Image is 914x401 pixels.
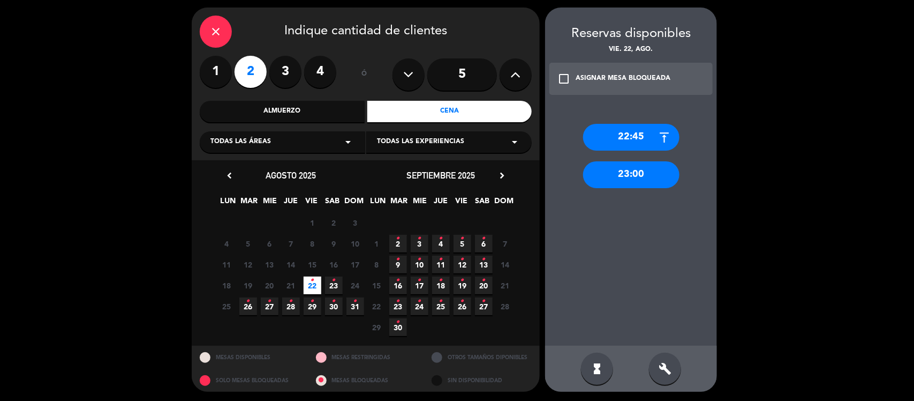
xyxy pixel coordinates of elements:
[496,235,514,253] span: 7
[482,251,486,268] i: •
[439,272,443,289] i: •
[346,277,364,294] span: 24
[304,235,321,253] span: 8
[304,56,336,88] label: 4
[411,256,428,273] span: 10
[246,293,250,310] i: •
[496,170,508,181] i: chevron_right
[368,318,386,336] span: 29
[311,272,314,289] i: •
[325,214,343,232] span: 2
[192,346,308,369] div: MESAS DISPONIBLES
[261,195,279,212] span: MIE
[224,170,235,181] i: chevron_left
[268,293,271,310] i: •
[389,256,407,273] span: 9
[424,346,540,369] div: OTROS TAMAÑOS DIPONIBLES
[325,277,343,294] span: 23
[367,101,532,122] div: Cena
[200,101,365,122] div: Almuerzo
[475,298,493,315] span: 27
[200,56,232,88] label: 1
[432,235,450,253] span: 4
[390,195,408,212] span: MAR
[218,256,236,273] span: 11
[210,137,271,147] span: Todas las áreas
[282,277,300,294] span: 21
[557,72,570,85] i: check_box_outline_blank
[454,256,471,273] span: 12
[454,235,471,253] span: 5
[496,256,514,273] span: 14
[508,136,521,148] i: arrow_drop_down
[346,214,364,232] span: 3
[475,235,493,253] span: 6
[218,277,236,294] span: 18
[239,256,257,273] span: 12
[261,256,278,273] span: 13
[353,293,357,310] i: •
[545,24,717,44] div: Reservas disponibles
[389,277,407,294] span: 16
[282,298,300,315] span: 28
[576,73,670,84] div: ASIGNAR MESA BLOQUEADA
[418,293,421,310] i: •
[304,214,321,232] span: 1
[475,277,493,294] span: 20
[432,277,450,294] span: 18
[460,293,464,310] i: •
[325,235,343,253] span: 9
[389,298,407,315] span: 23
[304,256,321,273] span: 15
[192,369,308,392] div: SOLO MESAS BLOQUEADAS
[266,170,316,181] span: agosto 2025
[332,293,336,310] i: •
[311,293,314,310] i: •
[209,25,222,38] i: close
[495,195,512,212] span: DOM
[304,277,321,294] span: 22
[482,293,486,310] i: •
[460,251,464,268] i: •
[460,230,464,247] i: •
[432,298,450,315] span: 25
[235,56,267,88] label: 2
[261,277,278,294] span: 20
[377,137,464,147] span: Todas las experiencias
[218,298,236,315] span: 25
[418,272,421,289] i: •
[411,195,429,212] span: MIE
[304,298,321,315] span: 29
[475,256,493,273] span: 13
[396,230,400,247] i: •
[396,251,400,268] i: •
[396,314,400,331] i: •
[583,124,679,151] div: 22:45
[418,230,421,247] i: •
[411,235,428,253] span: 3
[659,362,671,375] i: build
[342,136,354,148] i: arrow_drop_down
[432,256,450,273] span: 11
[347,56,382,93] div: ó
[389,235,407,253] span: 2
[368,298,386,315] span: 22
[439,251,443,268] i: •
[396,272,400,289] i: •
[545,44,717,55] div: vie. 22, ago.
[482,272,486,289] i: •
[583,161,679,188] div: 23:00
[346,235,364,253] span: 10
[389,318,407,336] span: 30
[324,195,342,212] span: SAB
[424,369,540,392] div: SIN DISPONIBILIDAD
[439,230,443,247] i: •
[239,235,257,253] span: 5
[396,293,400,310] i: •
[220,195,237,212] span: LUN
[282,256,300,273] span: 14
[482,230,486,247] i: •
[368,235,386,253] span: 1
[496,277,514,294] span: 21
[474,195,492,212] span: SAB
